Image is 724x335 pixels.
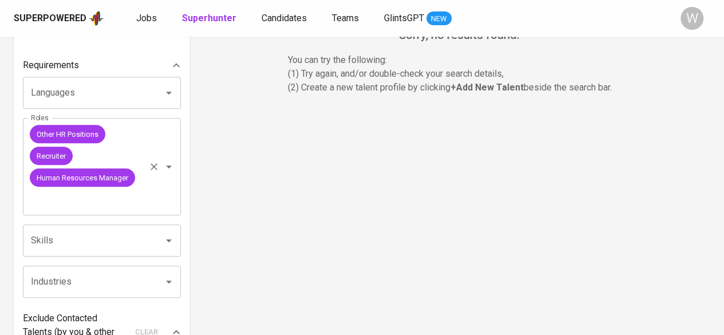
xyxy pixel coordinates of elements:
a: Superpoweredapp logo [14,10,104,27]
button: Open [161,159,177,175]
p: Requirements [23,58,79,72]
div: Other HR Positions [30,125,105,143]
a: Teams [332,11,361,26]
span: NEW [426,13,452,25]
span: Recruiter [30,151,73,161]
span: Jobs [136,13,157,23]
p: (2) Create a new talent profile by clicking beside the search bar. [288,81,631,94]
div: W [681,7,703,30]
span: Candidates [262,13,307,23]
span: Teams [332,13,359,23]
a: Candidates [262,11,309,26]
div: Recruiter [30,147,73,165]
div: Requirements [23,54,181,77]
button: Open [161,274,177,290]
p: (1) Try again, and/or double-check your search details, [288,67,631,81]
div: Human Resources Manager [30,168,135,187]
button: Open [161,232,177,249]
img: app logo [89,10,104,27]
a: Jobs [136,11,159,26]
b: + Add New Talent [450,82,524,93]
span: Other HR Positions [30,129,105,140]
button: Clear [146,159,162,175]
a: GlintsGPT NEW [384,11,452,26]
button: Open [161,85,177,101]
b: Superhunter [182,13,236,23]
a: Superhunter [182,11,239,26]
span: Human Resources Manager [30,172,135,183]
p: You can try the following : [288,53,631,67]
span: GlintsGPT [384,13,424,23]
div: Superpowered [14,12,86,25]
